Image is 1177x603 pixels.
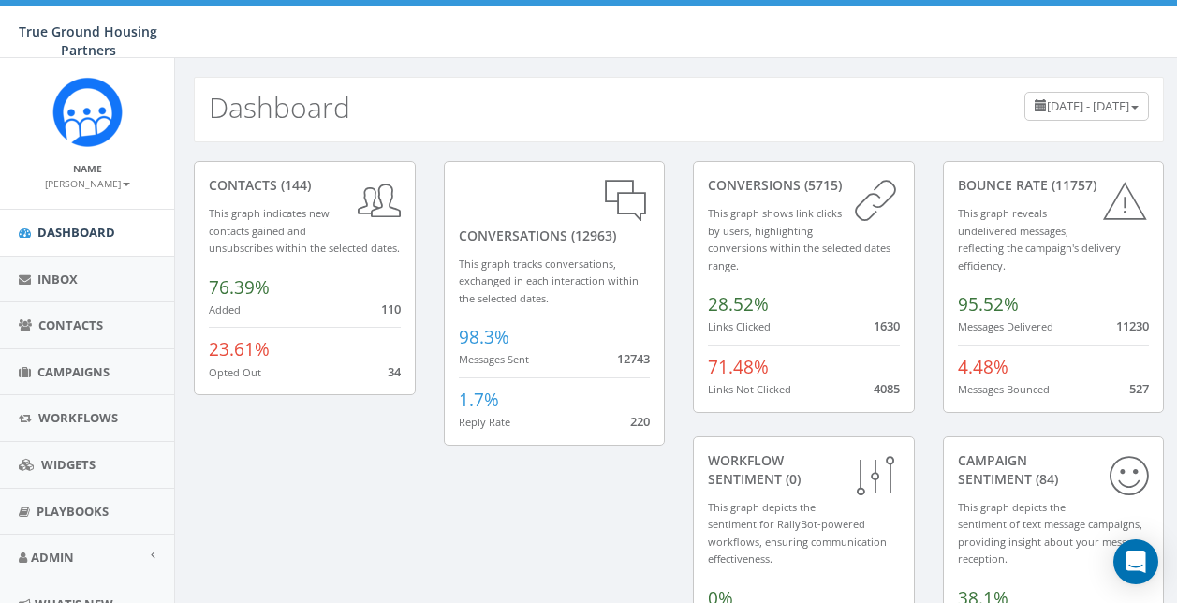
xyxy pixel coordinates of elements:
[708,319,771,333] small: Links Clicked
[459,352,529,366] small: Messages Sent
[708,292,769,316] span: 28.52%
[958,319,1053,333] small: Messages Delivered
[459,325,509,349] span: 98.3%
[209,365,261,379] small: Opted Out
[73,162,102,175] small: Name
[708,451,900,489] div: Workflow Sentiment
[209,206,400,255] small: This graph indicates new contacts gained and unsubscribes within the selected dates.
[45,177,130,190] small: [PERSON_NAME]
[209,337,270,361] span: 23.61%
[874,380,900,397] span: 4085
[1113,539,1158,584] div: Open Intercom Messenger
[31,549,74,566] span: Admin
[209,275,270,300] span: 76.39%
[782,470,801,488] span: (0)
[38,316,103,333] span: Contacts
[19,22,157,59] span: True Ground Housing Partners
[630,413,650,430] span: 220
[1048,176,1096,194] span: (11757)
[708,500,887,566] small: This graph depicts the sentiment for RallyBot-powered workflows, ensuring communication effective...
[41,456,96,473] span: Widgets
[1116,317,1149,334] span: 11230
[1047,97,1129,114] span: [DATE] - [DATE]
[801,176,842,194] span: (5715)
[52,77,123,147] img: Rally_Corp_Logo_1.png
[708,176,900,195] div: conversions
[1032,470,1058,488] span: (84)
[388,363,401,380] span: 34
[459,176,651,245] div: conversations
[37,503,109,520] span: Playbooks
[958,451,1150,489] div: Campaign Sentiment
[958,500,1143,566] small: This graph depicts the sentiment of text message campaigns, providing insight about your message ...
[277,176,311,194] span: (144)
[209,302,241,316] small: Added
[459,257,639,305] small: This graph tracks conversations, exchanged in each interaction within the selected dates.
[381,301,401,317] span: 110
[958,355,1008,379] span: 4.48%
[209,176,401,195] div: contacts
[708,355,769,379] span: 71.48%
[1129,380,1149,397] span: 527
[45,174,130,191] a: [PERSON_NAME]
[37,271,78,287] span: Inbox
[958,176,1150,195] div: Bounce Rate
[209,92,350,123] h2: Dashboard
[37,224,115,241] span: Dashboard
[958,382,1050,396] small: Messages Bounced
[38,409,118,426] span: Workflows
[459,415,510,429] small: Reply Rate
[617,350,650,367] span: 12743
[37,363,110,380] span: Campaigns
[874,317,900,334] span: 1630
[958,206,1121,272] small: This graph reveals undelivered messages, reflecting the campaign's delivery efficiency.
[567,227,616,244] span: (12963)
[459,388,499,412] span: 1.7%
[708,382,791,396] small: Links Not Clicked
[708,206,890,272] small: This graph shows link clicks by users, highlighting conversions within the selected dates range.
[958,292,1019,316] span: 95.52%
